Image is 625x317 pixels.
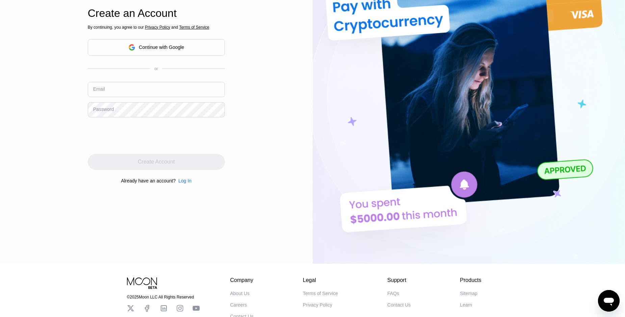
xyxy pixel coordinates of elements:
[230,302,247,308] div: Careers
[230,277,254,283] div: Company
[303,277,338,283] div: Legal
[139,45,184,50] div: Continue with Google
[303,302,332,308] div: Privacy Policy
[598,290,620,312] iframe: Кнопка запуска окна обмена сообщениями
[93,107,114,112] div: Password
[460,277,481,283] div: Products
[127,295,200,299] div: © 2025 Moon LLC All Rights Reserved
[387,291,399,296] div: FAQs
[303,291,338,296] div: Terms of Service
[460,302,472,308] div: Learn
[88,7,225,20] div: Create an Account
[387,302,411,308] div: Contact Us
[145,25,170,30] span: Privacy Policy
[176,178,191,183] div: Log In
[154,66,158,71] div: or
[387,277,411,283] div: Support
[121,178,176,183] div: Already have an account?
[230,291,250,296] div: About Us
[170,25,179,30] span: and
[88,122,190,149] iframe: reCAPTCHA
[88,39,225,56] div: Continue with Google
[179,25,209,30] span: Terms of Service
[93,86,105,92] div: Email
[460,291,477,296] div: Sitemap
[88,25,225,30] div: By continuing, you agree to our
[178,178,191,183] div: Log In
